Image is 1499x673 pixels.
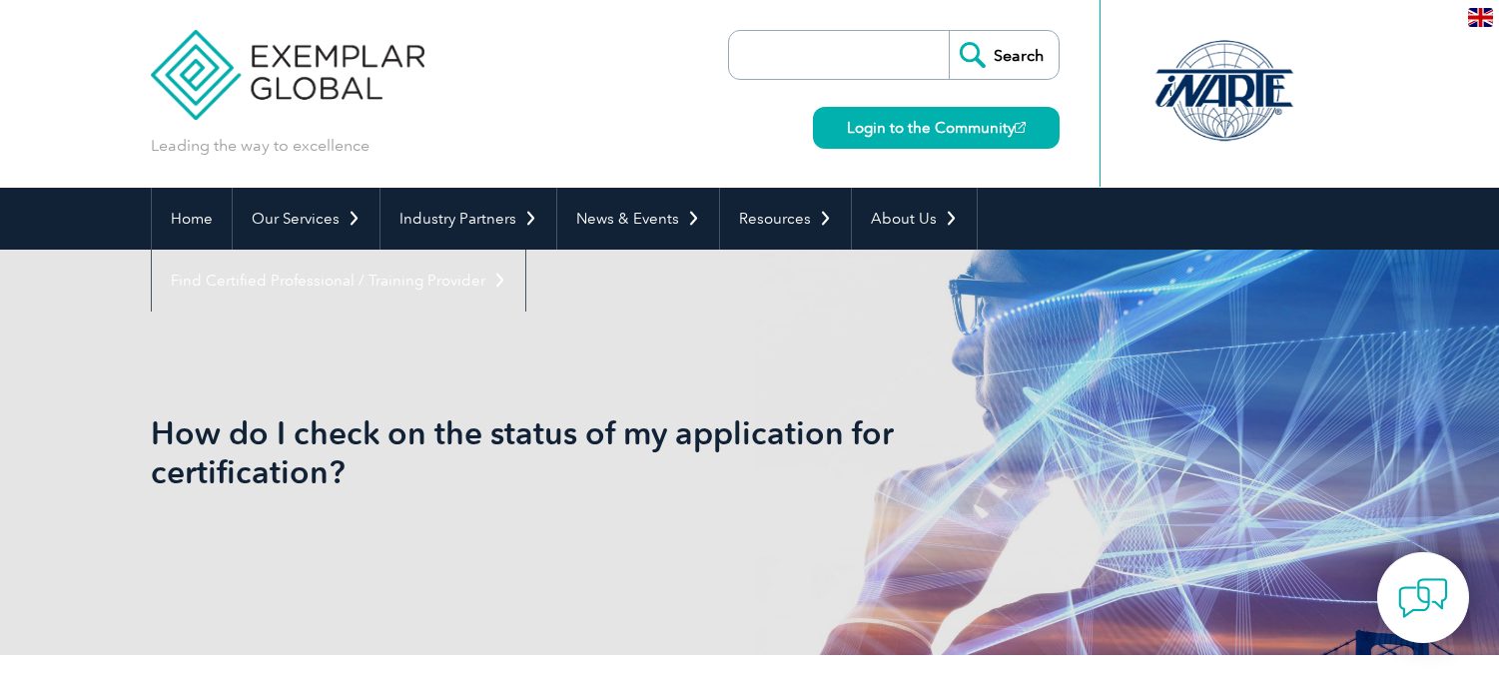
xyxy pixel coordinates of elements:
[557,188,719,250] a: News & Events
[852,188,977,250] a: About Us
[233,188,379,250] a: Our Services
[152,250,525,312] a: Find Certified Professional / Training Provider
[152,188,232,250] a: Home
[380,188,556,250] a: Industry Partners
[720,188,851,250] a: Resources
[813,107,1060,149] a: Login to the Community
[1468,8,1493,27] img: en
[1015,122,1026,133] img: open_square.png
[949,31,1059,79] input: Search
[1398,573,1448,623] img: contact-chat.png
[151,135,370,157] p: Leading the way to excellence
[151,413,918,491] h1: How do I check on the status of my application for certification?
